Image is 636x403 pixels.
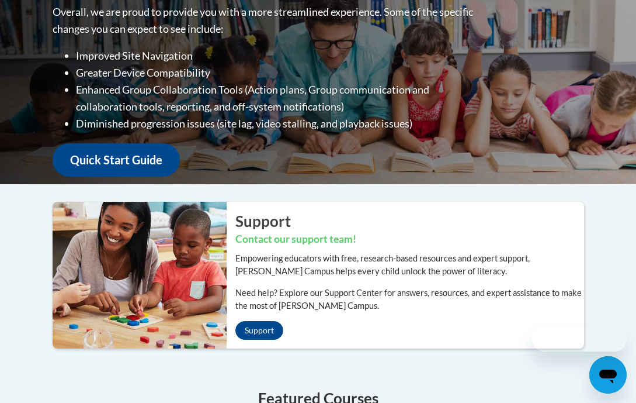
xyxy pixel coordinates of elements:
h3: Contact our support team! [235,232,584,247]
iframe: Message from company [532,326,627,352]
p: Need help? Explore our Support Center for answers, resources, and expert assistance to make the m... [235,287,584,312]
li: Greater Device Compatibility [76,64,476,81]
a: Quick Start Guide [53,143,180,177]
li: Enhanced Group Collaboration Tools (Action plans, Group communication and collaboration tools, re... [76,81,476,115]
p: Overall, we are proud to provide you with a more streamlined experience. Some of the specific cha... [53,4,476,37]
li: Diminished progression issues (site lag, video stalling, and playback issues) [76,115,476,132]
a: Support [235,321,283,340]
img: ... [44,202,227,348]
h2: Support [235,211,584,232]
li: Improved Site Navigation [76,47,476,64]
p: Empowering educators with free, research-based resources and expert support, [PERSON_NAME] Campus... [235,252,584,278]
iframe: Button to launch messaging window [589,356,627,394]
